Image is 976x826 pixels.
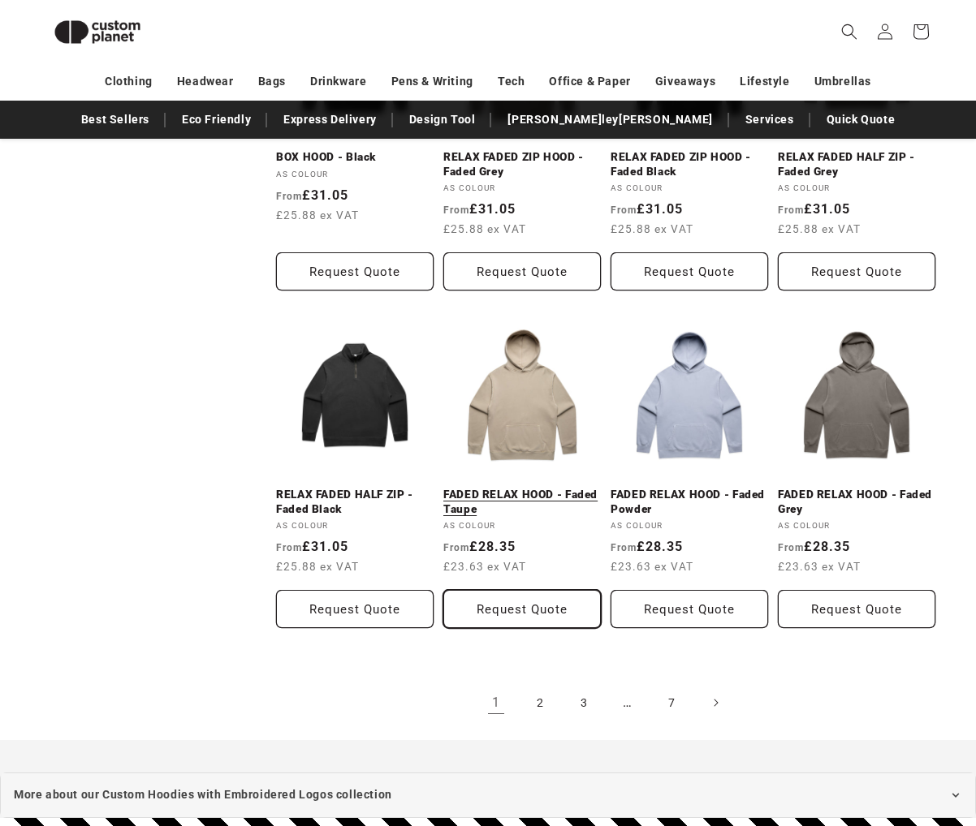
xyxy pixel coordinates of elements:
a: FADED RELAX HOOD - Faded Taupe [443,488,601,516]
a: Headwear [177,67,234,96]
: Request Quote [611,590,768,628]
a: Lifestyle [740,67,789,96]
span: … [610,685,646,721]
a: Best Sellers [73,105,158,134]
: Request Quote [443,590,601,628]
summary: Search [831,14,867,49]
a: Tech [498,67,525,96]
nav: Pagination [276,685,935,721]
a: Page 1 [478,685,514,721]
a: Express Delivery [275,105,385,134]
a: Page 2 [522,685,558,721]
a: Office & Paper [549,67,630,96]
a: [PERSON_NAME]ley[PERSON_NAME] [499,105,720,134]
a: FADED RELAX HOOD - Faded Powder [611,488,768,516]
span: More about our Custom Hoodies with Embroidered Logos collection [14,785,392,805]
a: RELAX FADED HALF ZIP - Faded Grey [778,150,935,179]
: Request Quote [276,590,434,628]
: Request Quote [443,252,601,290]
: Request Quote [778,590,935,628]
a: Drinkware [310,67,366,96]
img: Custom Planet [41,6,154,58]
a: Design Tool [401,105,484,134]
a: Pens & Writing [391,67,473,96]
a: Eco Friendly [174,105,259,134]
a: Services [737,105,802,134]
a: Quick Quote [818,105,904,134]
a: Umbrellas [814,67,871,96]
button: Request Quote [276,252,434,290]
a: RELAX FADED HALF ZIP - Faded Black [276,488,434,516]
a: Giveaways [655,67,715,96]
a: Clothing [105,67,153,96]
a: FADED RELAX HOOD - Faded Grey [778,488,935,516]
a: RELAX FADED ZIP HOOD - Faded Black [611,150,768,179]
: Request Quote [611,252,768,290]
a: RELAX FADED ZIP HOOD - Faded Grey [443,150,601,179]
a: BOX HOOD - Black [276,150,434,165]
a: Page 3 [566,685,602,721]
a: Page 7 [654,685,689,721]
a: Bags [258,67,286,96]
: Request Quote [778,252,935,290]
iframe: Chat Widget [697,651,976,826]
